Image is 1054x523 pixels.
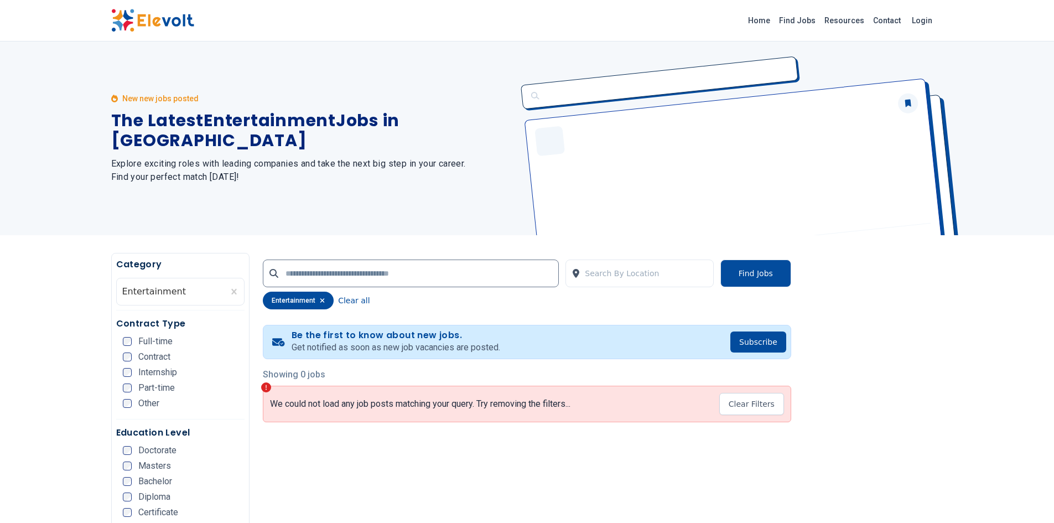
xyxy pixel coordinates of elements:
[775,12,820,29] a: Find Jobs
[123,462,132,470] input: Masters
[116,258,245,271] h5: Category
[116,317,245,330] h5: Contract Type
[123,493,132,501] input: Diploma
[122,93,199,104] p: New new jobs posted
[138,337,173,346] span: Full-time
[869,12,905,29] a: Contact
[138,508,178,517] span: Certificate
[111,157,514,184] h2: Explore exciting roles with leading companies and take the next big step in your career. Find you...
[123,384,132,392] input: Part-time
[123,399,132,408] input: Other
[138,399,159,408] span: Other
[138,462,171,470] span: Masters
[730,332,786,353] button: Subscribe
[138,477,172,486] span: Bachelor
[338,292,370,309] button: Clear all
[263,368,791,381] p: Showing 0 jobs
[123,446,132,455] input: Doctorate
[116,426,245,439] h5: Education Level
[905,9,939,32] a: Login
[123,368,132,377] input: Internship
[820,12,869,29] a: Resources
[111,111,514,151] h1: The Latest Entertainment Jobs in [GEOGRAPHIC_DATA]
[138,446,176,455] span: Doctorate
[138,353,170,361] span: Contract
[292,330,500,341] h4: Be the first to know about new jobs.
[123,337,132,346] input: Full-time
[111,9,194,32] img: Elevolt
[719,393,784,415] button: Clear Filters
[292,341,500,354] p: Get notified as soon as new job vacancies are posted.
[138,368,177,377] span: Internship
[138,384,175,392] span: Part-time
[270,398,570,410] p: We could not load any job posts matching your query. Try removing the filters...
[123,477,132,486] input: Bachelor
[263,292,334,309] div: entertainment
[123,508,132,517] input: Certificate
[744,12,775,29] a: Home
[123,353,132,361] input: Contract
[720,260,791,287] button: Find Jobs
[138,493,170,501] span: Diploma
